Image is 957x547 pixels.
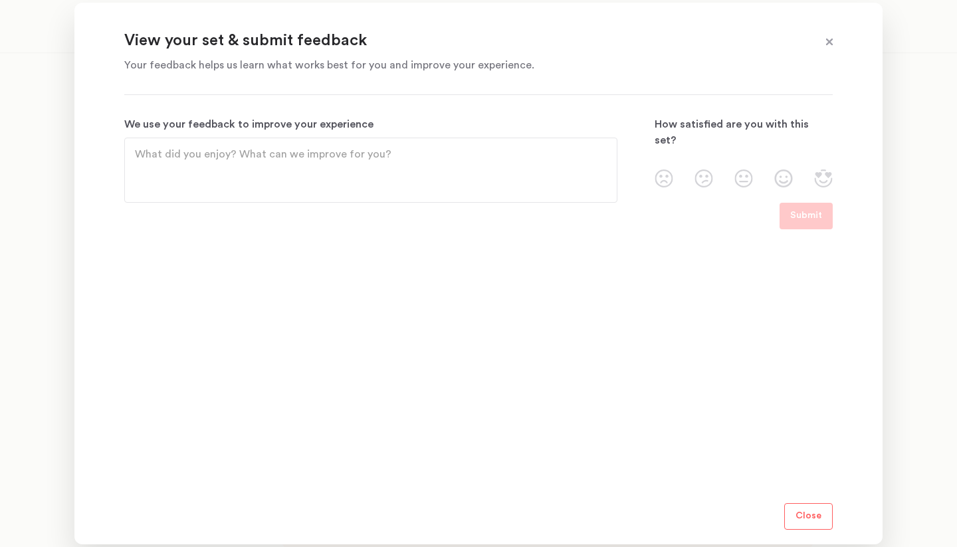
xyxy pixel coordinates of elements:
button: Submit [780,203,833,229]
p: Your feedback helps us learn what works best for you and improve your experience. [124,57,799,73]
button: Close [784,503,833,530]
p: How satisfied are you with this set? [655,116,833,148]
p: Close [796,508,821,524]
p: Submit [790,208,822,224]
p: We use your feedback to improve your experience [124,116,617,132]
p: View your set & submit feedback [124,31,799,52]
